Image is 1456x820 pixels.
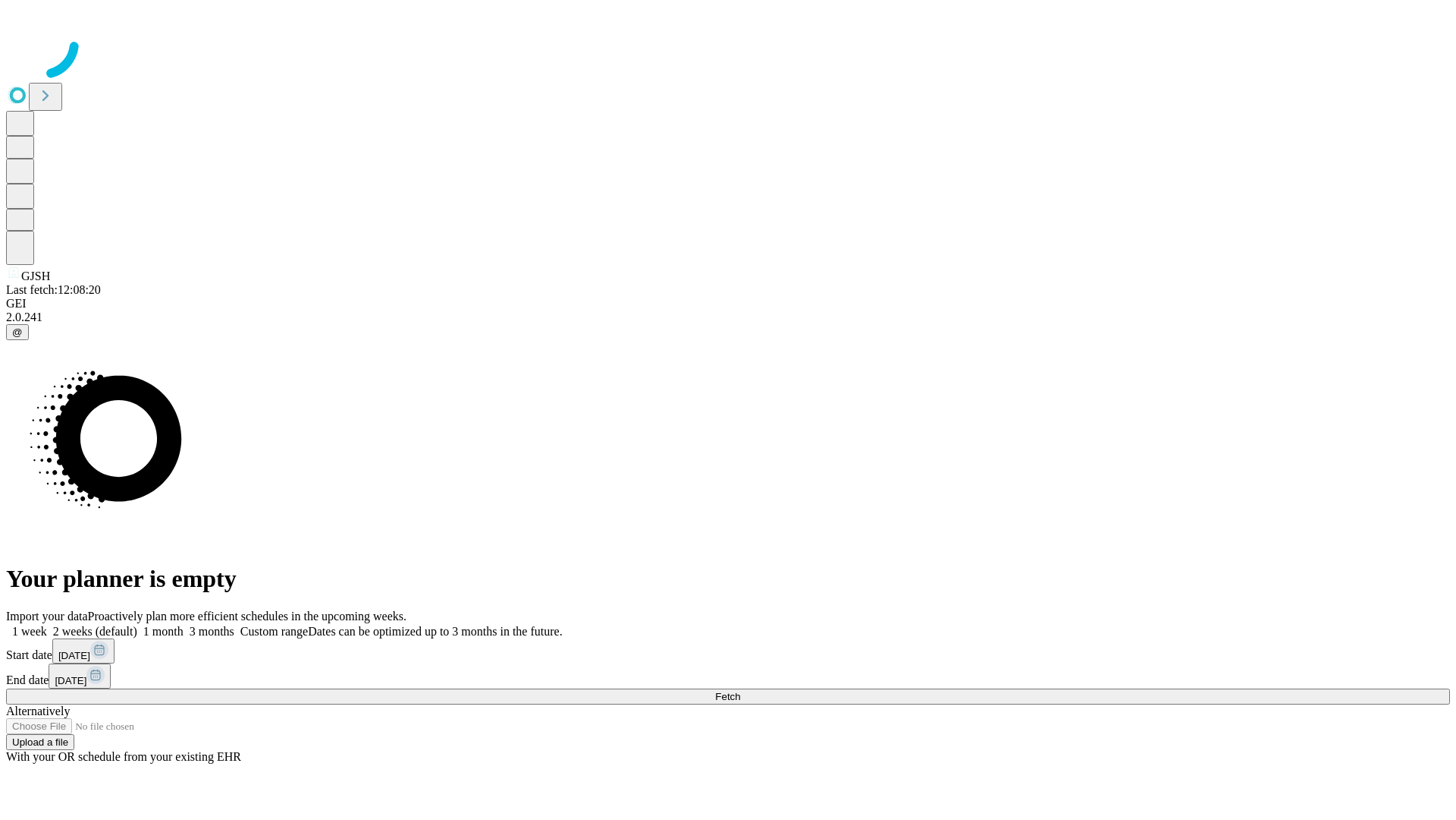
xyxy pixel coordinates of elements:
[52,639,115,664] button: [DATE]
[240,625,308,638] span: Custom range
[308,625,562,638] span: Dates can be optimized up to 3 months in the future.
[12,625,47,638] span: 1 week
[58,650,90,661] span: [DATE]
[143,625,184,638] span: 1 month
[190,625,234,638] span: 3 months
[6,610,88,623] span: Import your data
[21,270,50,282] span: GJSH
[6,565,1450,593] h1: Your planner is empty
[88,610,406,623] span: Proactively plan more efficient schedules in the upcoming weeks.
[6,689,1450,705] button: Fetch
[6,664,1450,689] div: End date
[12,326,23,338] span: @
[6,705,70,717] span: Alternatively
[715,691,740,702] span: Fetch
[6,639,1450,664] div: Start date
[6,750,241,763] span: With your OR schedule from your existing EHR
[53,625,137,638] span: 2 weeks (default)
[6,324,29,340] button: @
[6,297,1450,311] div: GEI
[49,664,111,689] button: [DATE]
[6,311,1450,324] div: 2.0.241
[6,283,101,296] span: Last fetch: 12:08:20
[6,734,74,750] button: Upload a file
[55,675,86,686] span: [DATE]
